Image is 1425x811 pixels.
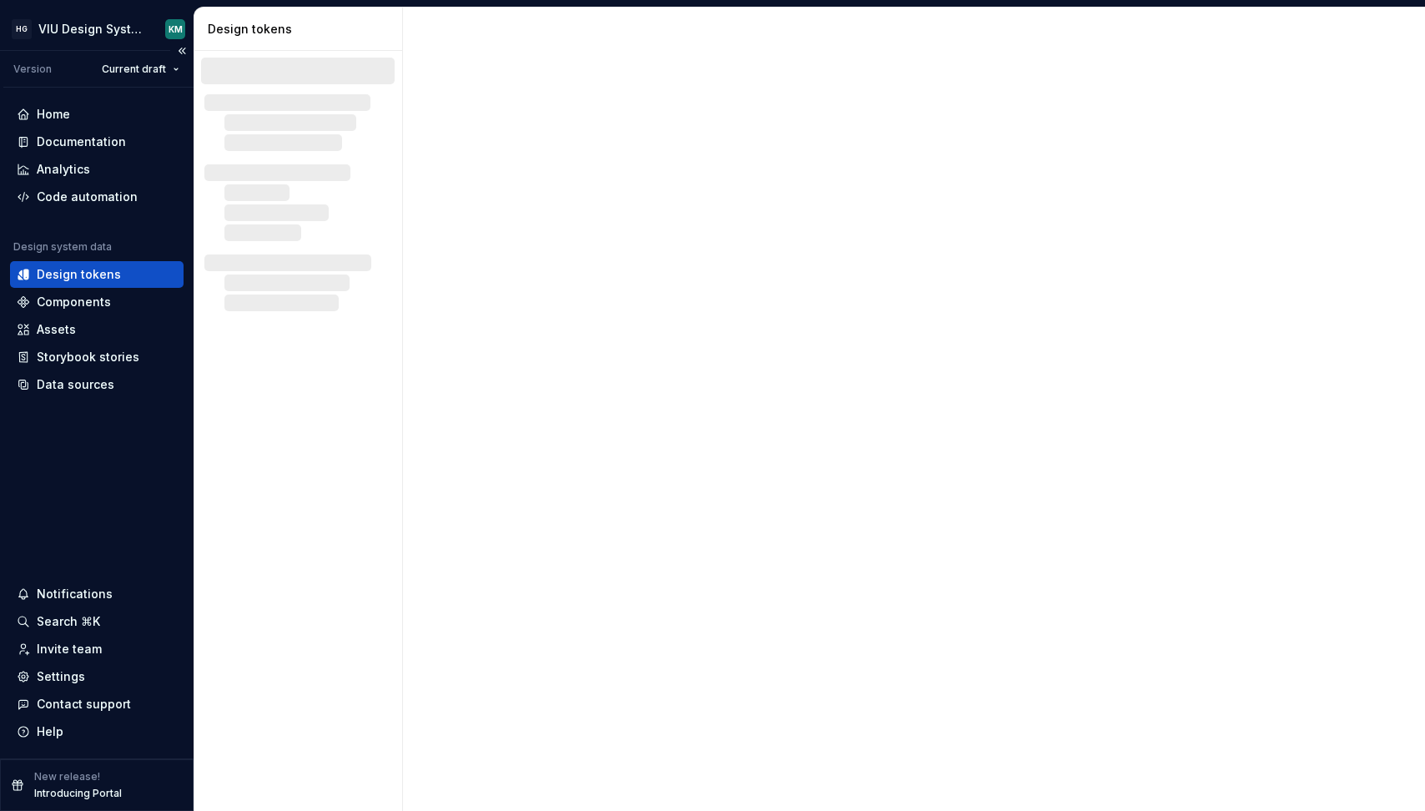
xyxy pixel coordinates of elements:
div: Notifications [37,586,113,602]
a: Components [10,289,184,315]
button: Notifications [10,581,184,607]
a: Settings [10,663,184,690]
div: Version [13,63,52,76]
div: KM [169,23,183,36]
div: Design tokens [208,21,395,38]
div: Contact support [37,696,131,713]
span: Current draft [102,63,166,76]
button: Search ⌘K [10,608,184,635]
button: Help [10,718,184,745]
button: Current draft [94,58,187,81]
a: Invite team [10,636,184,662]
a: Design tokens [10,261,184,288]
div: Components [37,294,111,310]
a: Documentation [10,128,184,155]
div: Data sources [37,376,114,393]
div: Code automation [37,189,138,205]
p: Introducing Portal [34,787,122,800]
div: Design system data [13,240,112,254]
div: Documentation [37,133,126,150]
div: Help [37,723,63,740]
a: Analytics [10,156,184,183]
div: Design tokens [37,266,121,283]
a: Data sources [10,371,184,398]
button: Collapse sidebar [170,39,194,63]
a: Assets [10,316,184,343]
div: VIU Design System [38,21,145,38]
div: Settings [37,668,85,685]
button: Contact support [10,691,184,718]
div: Invite team [37,641,102,657]
a: Home [10,101,184,128]
p: New release! [34,770,100,783]
div: Assets [37,321,76,338]
div: Home [37,106,70,123]
button: HGVIU Design SystemKM [3,11,190,47]
div: Search ⌘K [37,613,100,630]
div: Storybook stories [37,349,139,365]
a: Code automation [10,184,184,210]
div: HG [12,19,32,39]
a: Storybook stories [10,344,184,370]
div: Analytics [37,161,90,178]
